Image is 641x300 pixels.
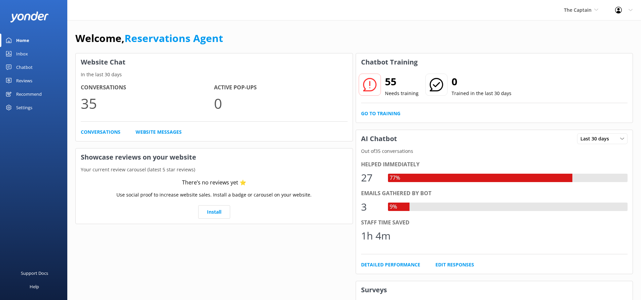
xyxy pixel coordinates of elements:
[81,83,214,92] h4: Conversations
[388,203,399,211] div: 9%
[21,266,48,280] div: Support Docs
[116,191,312,199] p: Use social proof to increase website sales. Install a badge or carousel on your website.
[75,30,223,46] h1: Welcome,
[124,31,223,45] a: Reservations Agent
[76,166,353,173] p: Your current review carousel (latest 5 star reviews)
[385,74,419,90] h2: 55
[361,160,628,169] div: Helped immediately
[361,170,381,186] div: 27
[452,74,511,90] h2: 0
[16,47,28,60] div: Inbox
[16,60,33,74] div: Chatbot
[214,83,347,92] h4: Active Pop-ups
[214,92,347,115] p: 0
[136,128,182,136] a: Website Messages
[16,74,32,87] div: Reviews
[452,90,511,97] p: Trained in the last 30 days
[16,34,29,47] div: Home
[76,71,353,78] p: In the last 30 days
[564,7,592,13] span: The Captain
[388,174,402,182] div: 77%
[356,130,402,147] h3: AI Chatbot
[356,281,633,299] h3: Surveys
[81,92,214,115] p: 35
[580,135,613,142] span: Last 30 days
[361,199,381,215] div: 3
[435,261,474,268] a: Edit Responses
[361,218,628,227] div: Staff time saved
[356,53,423,71] h3: Chatbot Training
[16,101,32,114] div: Settings
[356,147,633,155] p: Out of 35 conversations
[30,280,39,293] div: Help
[10,11,49,23] img: yonder-white-logo.png
[361,228,391,244] div: 1h 4m
[361,261,420,268] a: Detailed Performance
[81,128,120,136] a: Conversations
[76,53,353,71] h3: Website Chat
[198,205,230,219] a: Install
[361,110,400,117] a: Go to Training
[361,189,628,198] div: Emails gathered by bot
[182,178,246,187] div: There’s no reviews yet ⭐
[385,90,419,97] p: Needs training
[76,148,353,166] h3: Showcase reviews on your website
[16,87,42,101] div: Recommend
